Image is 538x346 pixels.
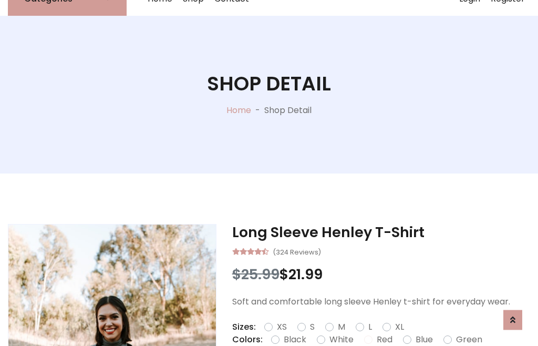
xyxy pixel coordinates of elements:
[277,321,287,333] label: XS
[251,104,264,117] p: -
[310,321,315,333] label: S
[288,264,323,284] span: 21.99
[264,104,312,117] p: Shop Detail
[232,266,530,283] h3: $
[232,333,263,346] p: Colors:
[232,321,256,333] p: Sizes:
[395,321,404,333] label: XL
[456,333,482,346] label: Green
[284,333,306,346] label: Black
[232,296,530,308] p: Soft and comfortable long sleeve Henley t-shirt for everyday wear.
[226,104,251,116] a: Home
[232,224,530,241] h3: Long Sleeve Henley T-Shirt
[416,333,433,346] label: Blue
[368,321,372,333] label: L
[273,245,321,258] small: (324 Reviews)
[338,321,345,333] label: M
[207,72,331,96] h1: Shop Detail
[377,333,392,346] label: Red
[329,333,354,346] label: White
[232,264,280,284] span: $25.99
